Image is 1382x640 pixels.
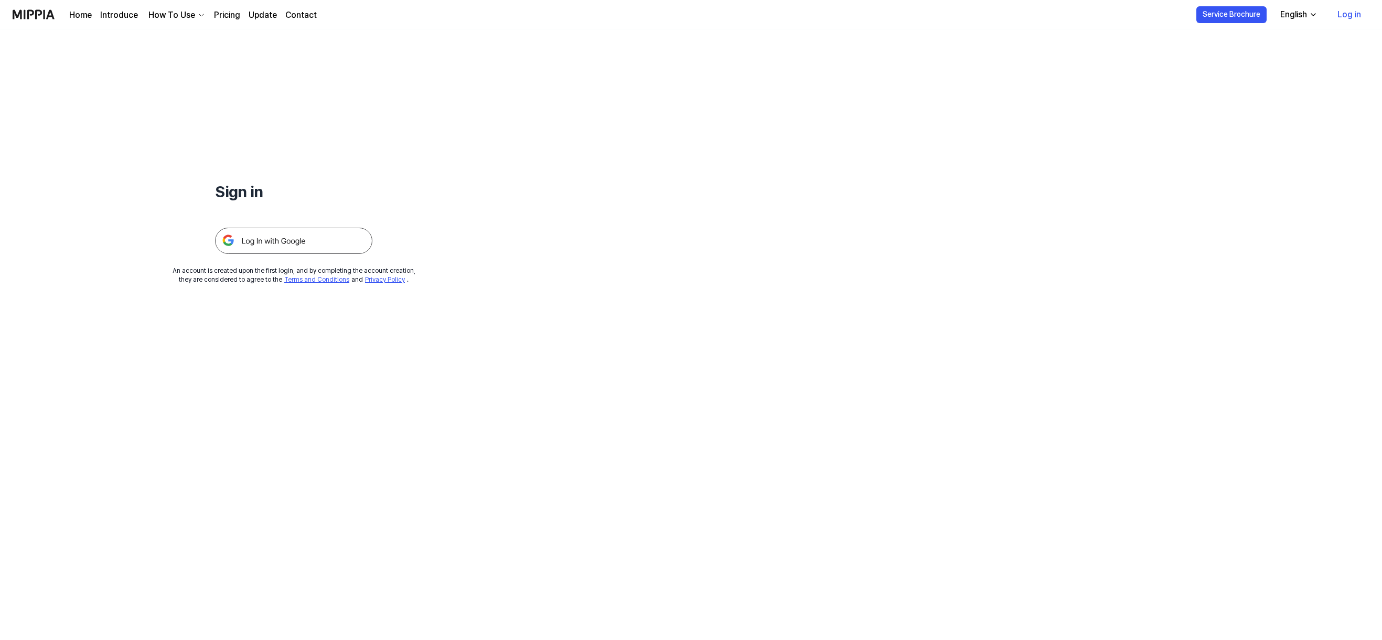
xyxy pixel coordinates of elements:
a: Terms and Conditions [284,276,349,283]
a: Pricing [214,9,240,22]
button: Service Brochure [1196,6,1267,23]
a: Home [69,9,92,22]
div: English [1278,8,1309,21]
div: An account is created upon the first login, and by completing the account creation, they are cons... [173,266,415,284]
a: Contact [285,9,317,22]
h1: Sign in [215,180,372,202]
div: How To Use [146,9,197,22]
img: 구글 로그인 버튼 [215,228,372,254]
a: Update [249,9,277,22]
a: Privacy Policy [365,276,405,283]
button: English [1272,4,1324,25]
button: How To Use [146,9,206,22]
a: Introduce [100,9,138,22]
